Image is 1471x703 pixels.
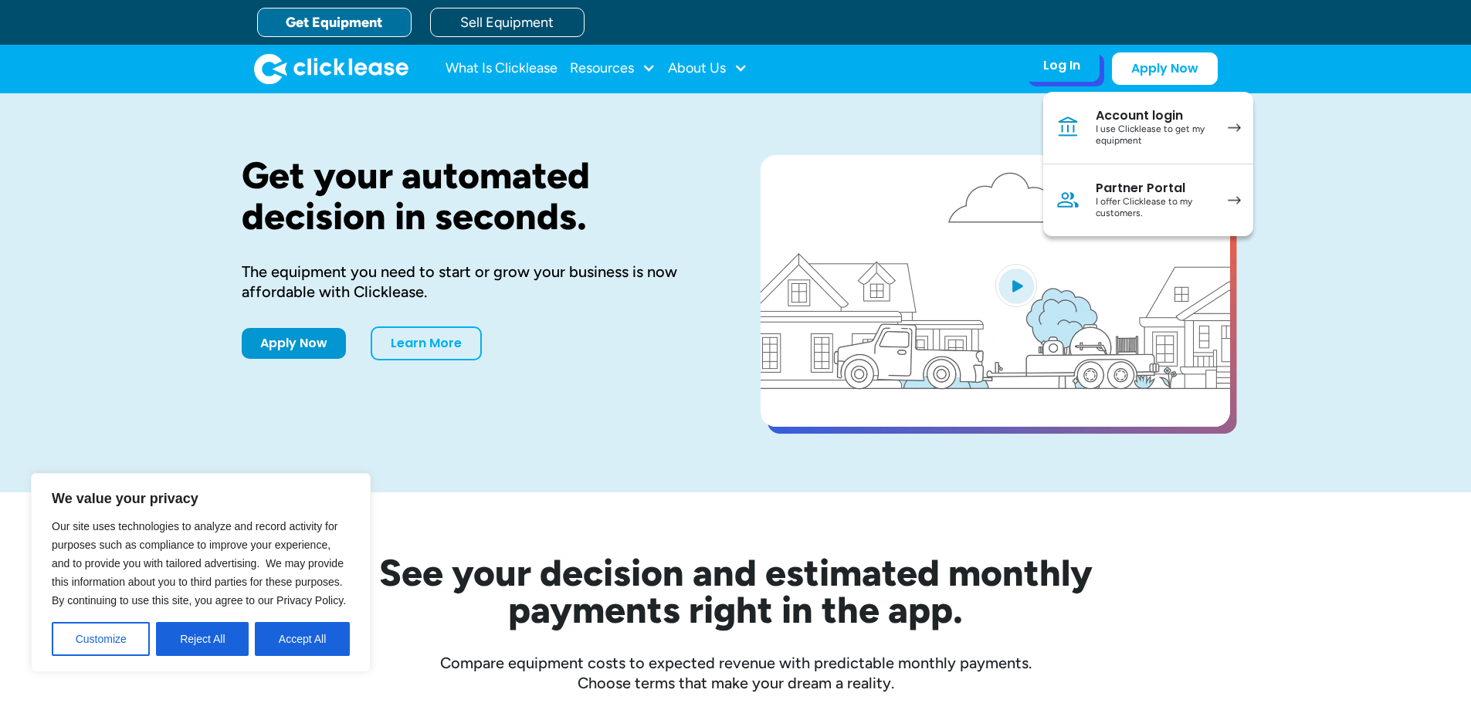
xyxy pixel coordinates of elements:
[1096,108,1212,123] div: Account login
[255,622,350,656] button: Accept All
[430,8,585,37] a: Sell Equipment
[1096,181,1212,196] div: Partner Portal
[1096,196,1212,220] div: I offer Clicklease to my customers.
[995,264,1037,307] img: Blue play button logo on a light blue circular background
[31,473,371,672] div: We value your privacy
[570,53,656,84] div: Resources
[1228,123,1241,132] img: arrow
[242,653,1230,693] div: Compare equipment costs to expected revenue with predictable monthly payments. Choose terms that ...
[242,155,711,237] h1: Get your automated decision in seconds.
[1043,92,1253,164] a: Account loginI use Clicklease to get my equipment
[242,262,711,302] div: The equipment you need to start or grow your business is now affordable with Clicklease.
[1043,164,1253,236] a: Partner PortalI offer Clicklease to my customers.
[52,622,150,656] button: Customize
[156,622,249,656] button: Reject All
[668,53,747,84] div: About Us
[52,520,346,607] span: Our site uses technologies to analyze and record activity for purposes such as compliance to impr...
[1043,92,1253,236] nav: Log In
[1056,188,1080,212] img: Person icon
[761,155,1230,427] a: open lightbox
[52,489,350,508] p: We value your privacy
[1228,196,1241,204] img: arrow
[257,8,412,37] a: Get Equipment
[254,53,408,84] a: home
[1043,58,1080,73] div: Log In
[446,53,558,84] a: What Is Clicklease
[303,554,1168,628] h2: See your decision and estimated monthly payments right in the app.
[1096,123,1212,147] div: I use Clicklease to get my equipment
[1112,52,1218,85] a: Apply Now
[371,326,482,360] a: Learn More
[254,53,408,84] img: Clicklease logo
[242,328,346,359] a: Apply Now
[1056,115,1080,140] img: Bank icon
